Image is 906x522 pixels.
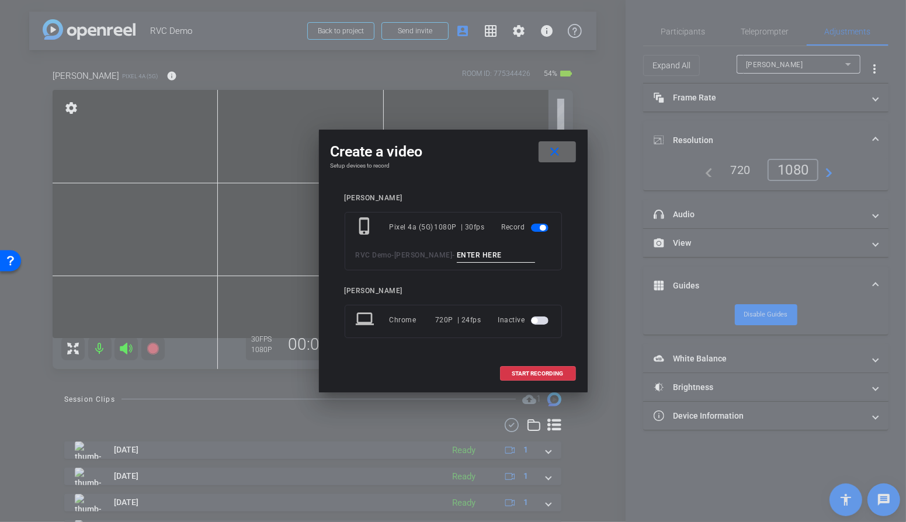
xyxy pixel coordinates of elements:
[500,366,576,381] button: START RECORDING
[457,248,535,263] input: ENTER HERE
[453,251,456,259] span: -
[331,141,576,162] div: Create a video
[547,145,562,159] mat-icon: close
[356,217,377,238] mat-icon: phone_iphone
[502,217,551,238] div: Record
[356,251,392,259] span: RVC Demo
[498,309,551,330] div: Inactive
[512,371,564,377] span: START RECORDING
[345,194,562,203] div: [PERSON_NAME]
[435,217,485,238] div: 1080P | 30fps
[394,251,453,259] span: [PERSON_NAME]
[331,162,576,169] h4: Setup devices to record
[356,309,377,330] mat-icon: laptop
[390,217,435,238] div: Pixel 4a (5G)
[435,309,481,330] div: 720P | 24fps
[392,251,395,259] span: -
[390,309,436,330] div: Chrome
[345,287,562,295] div: [PERSON_NAME]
